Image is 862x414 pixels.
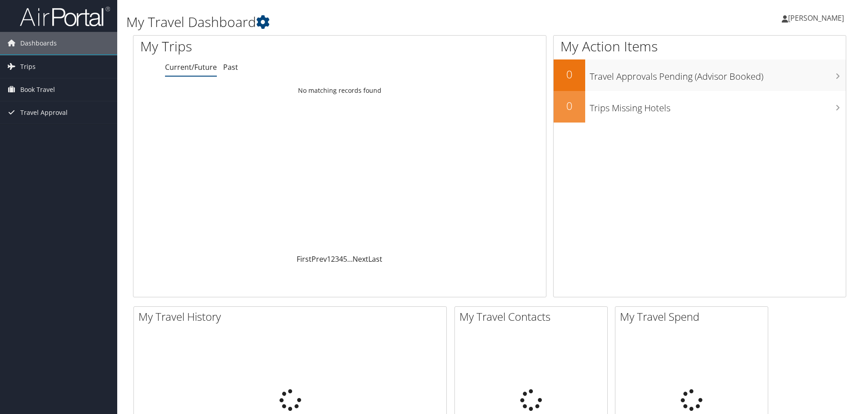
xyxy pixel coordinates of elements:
[554,59,846,91] a: 0Travel Approvals Pending (Advisor Booked)
[20,6,110,27] img: airportal-logo.png
[554,91,846,123] a: 0Trips Missing Hotels
[782,5,853,32] a: [PERSON_NAME]
[20,78,55,101] span: Book Travel
[327,254,331,264] a: 1
[620,309,768,324] h2: My Travel Spend
[297,254,312,264] a: First
[165,62,217,72] a: Current/Future
[20,32,57,55] span: Dashboards
[312,254,327,264] a: Prev
[590,66,846,83] h3: Travel Approvals Pending (Advisor Booked)
[788,13,844,23] span: [PERSON_NAME]
[368,254,382,264] a: Last
[20,55,36,78] span: Trips
[335,254,339,264] a: 3
[138,309,446,324] h2: My Travel History
[343,254,347,264] a: 5
[459,309,607,324] h2: My Travel Contacts
[126,13,611,32] h1: My Travel Dashboard
[223,62,238,72] a: Past
[20,101,68,124] span: Travel Approval
[353,254,368,264] a: Next
[331,254,335,264] a: 2
[347,254,353,264] span: …
[133,82,546,99] td: No matching records found
[554,98,585,114] h2: 0
[339,254,343,264] a: 4
[590,97,846,114] h3: Trips Missing Hotels
[554,37,846,56] h1: My Action Items
[140,37,367,56] h1: My Trips
[554,67,585,82] h2: 0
